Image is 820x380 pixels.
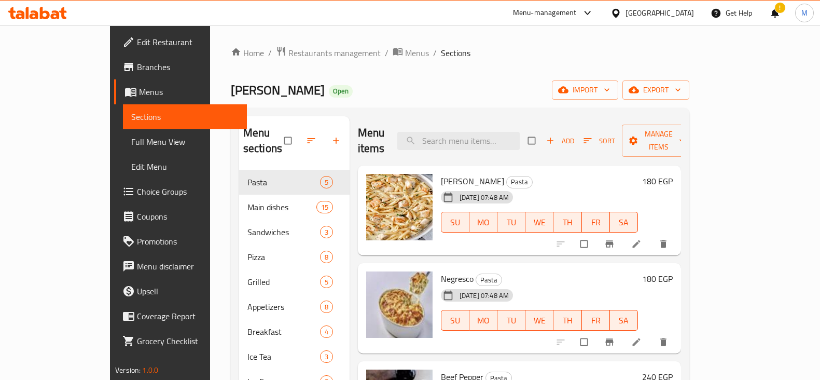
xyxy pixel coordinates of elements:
[553,212,581,233] button: TH
[497,310,525,331] button: TU
[114,229,247,254] a: Promotions
[513,7,577,19] div: Menu-management
[137,260,239,273] span: Menu disclaimer
[137,285,239,297] span: Upsell
[577,133,622,149] span: Sort items
[558,313,577,328] span: TH
[239,195,350,220] div: Main dishes15
[114,55,247,79] a: Branches
[317,202,332,212] span: 15
[441,173,504,189] span: [PERSON_NAME]
[137,210,239,223] span: Coupons
[114,304,247,329] a: Coverage Report
[397,132,520,150] input: search
[544,133,577,149] button: Add
[446,215,465,230] span: SU
[137,36,239,48] span: Edit Restaurant
[522,131,544,151] span: Select section
[631,337,644,347] a: Edit menu item
[801,7,808,19] span: M
[560,84,610,97] span: import
[247,176,320,188] span: Pasta
[114,329,247,354] a: Grocery Checklist
[586,215,606,230] span: FR
[631,239,644,249] a: Edit menu item
[247,301,320,313] div: Appetizers
[441,212,469,233] button: SU
[610,212,638,233] button: SA
[329,85,353,98] div: Open
[652,331,677,354] button: delete
[321,302,332,312] span: 8
[474,313,493,328] span: MO
[137,185,239,198] span: Choice Groups
[366,272,433,338] img: Negresco
[268,47,272,59] li: /
[622,80,689,100] button: export
[137,61,239,73] span: Branches
[642,272,673,286] h6: 180 EGP
[502,215,521,230] span: TU
[115,363,141,377] span: Version:
[243,125,284,156] h2: Menu sections
[610,310,638,331] button: SA
[321,178,332,187] span: 5
[530,313,549,328] span: WE
[497,212,525,233] button: TU
[433,47,437,59] li: /
[441,310,469,331] button: SU
[476,274,502,286] span: Pasta
[441,47,470,59] span: Sections
[320,251,333,263] div: items
[247,325,320,338] div: Breakfast
[446,313,465,328] span: SU
[405,47,429,59] span: Menus
[247,350,320,363] div: Ice Tea
[320,325,333,338] div: items
[598,331,623,354] button: Branch-specific-item
[247,201,316,213] span: Main dishes
[469,310,497,331] button: MO
[320,301,333,313] div: items
[142,363,158,377] span: 1.0.0
[631,84,681,97] span: export
[137,335,239,347] span: Grocery Checklist
[321,277,332,287] span: 5
[544,133,577,149] span: Add item
[583,135,615,147] span: Sort
[582,310,610,331] button: FR
[123,129,247,154] a: Full Menu View
[239,319,350,344] div: Breakfast4
[393,46,429,60] a: Menus
[114,254,247,279] a: Menu disclaimer
[239,245,350,269] div: Pizza8
[247,251,320,263] span: Pizza
[131,111,239,123] span: Sections
[558,215,577,230] span: TH
[123,104,247,129] a: Sections
[123,154,247,179] a: Edit Menu
[574,234,596,254] span: Select to update
[239,220,350,245] div: Sandwiches3
[137,235,239,248] span: Promotions
[552,80,618,100] button: import
[502,313,521,328] span: TU
[385,47,388,59] li: /
[329,87,353,96] span: Open
[131,160,239,173] span: Edit Menu
[114,30,247,55] a: Edit Restaurant
[525,212,553,233] button: WE
[114,204,247,229] a: Coupons
[320,276,333,288] div: items
[581,133,618,149] button: Sort
[239,269,350,294] div: Grilled5
[278,131,300,151] span: Select all sections
[553,310,581,331] button: TH
[247,276,320,288] span: Grilled
[114,279,247,304] a: Upsell
[455,193,513,202] span: [DATE] 07:48 AM
[276,46,381,60] a: Restaurants management
[239,344,350,369] div: Ice Tea3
